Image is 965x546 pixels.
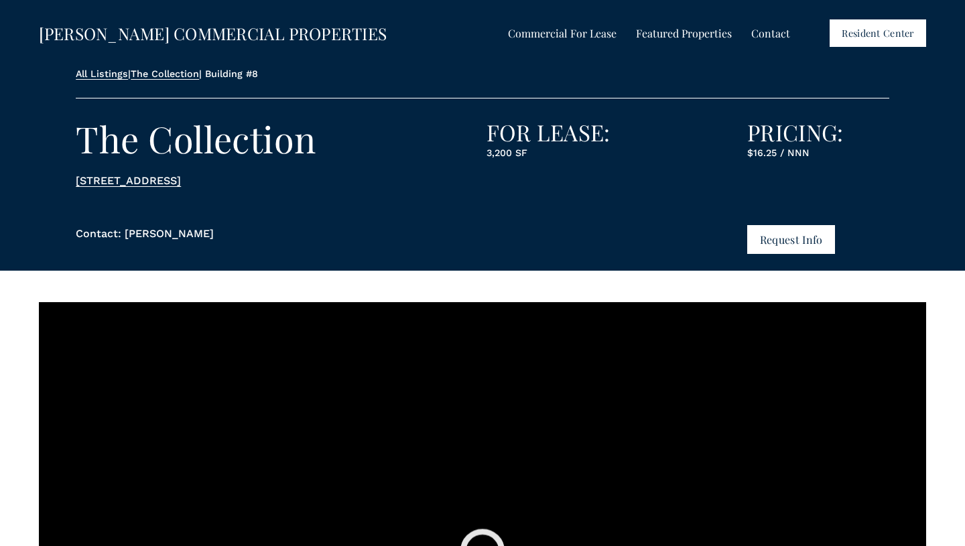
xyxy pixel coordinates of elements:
[747,119,889,145] h3: PRICING:
[76,66,292,82] p: | | Building #8
[636,23,732,43] a: folder dropdown
[131,68,199,79] a: The Collection
[636,25,732,42] span: Featured Properties
[76,119,442,159] h2: The Collection
[747,225,835,254] button: Request Info
[830,19,927,47] a: Resident Center
[508,23,617,43] a: folder dropdown
[76,225,255,243] p: Contact: [PERSON_NAME]
[751,23,790,43] a: Contact
[508,25,617,42] span: Commercial For Lease
[747,145,889,161] p: $16.25 / NNN
[487,145,629,161] p: 3,200 SF
[76,68,128,79] a: All Listings
[76,174,181,187] a: [STREET_ADDRESS]
[487,119,629,145] h3: FOR LEASE:
[39,22,387,44] a: [PERSON_NAME] COMMERCIAL PROPERTIES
